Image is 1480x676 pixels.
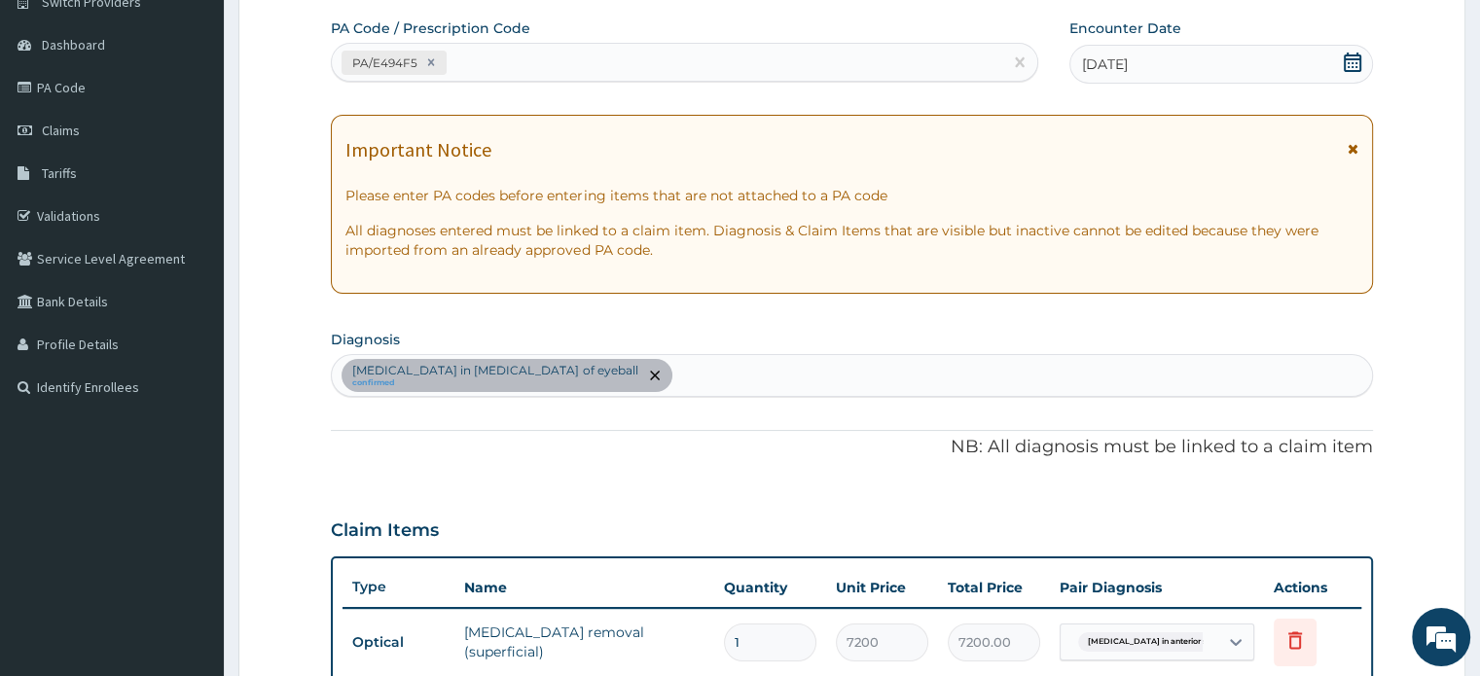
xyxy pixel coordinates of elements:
th: Total Price [938,568,1050,607]
h1: Important Notice [345,139,491,160]
textarea: Type your message and hit 'Enter' [10,461,371,529]
td: Optical [343,624,454,660]
td: [MEDICAL_DATA] removal (superficial) [454,613,713,671]
img: d_794563401_company_1708531726252_794563401 [36,97,79,146]
label: Encounter Date [1069,18,1181,38]
th: Unit Price [826,568,938,607]
span: [MEDICAL_DATA] in anterior segme... [1078,632,1245,652]
p: [MEDICAL_DATA] in [MEDICAL_DATA] of eyeball [352,363,637,378]
div: Chat with us now [101,109,327,134]
span: Claims [42,122,80,139]
p: All diagnoses entered must be linked to a claim item. Diagnosis & Claim Items that are visible bu... [345,221,1357,260]
span: Dashboard [42,36,105,53]
p: Please enter PA codes before entering items that are not attached to a PA code [345,186,1357,205]
th: Quantity [714,568,826,607]
p: NB: All diagnosis must be linked to a claim item [331,435,1372,460]
label: PA Code / Prescription Code [331,18,530,38]
h3: Claim Items [331,520,439,542]
th: Actions [1264,568,1361,607]
span: We're online! [113,210,269,407]
small: confirmed [352,378,637,388]
th: Name [454,568,713,607]
th: Pair Diagnosis [1050,568,1264,607]
span: remove selection option [646,367,664,384]
div: Minimize live chat window [319,10,366,56]
span: [DATE] [1082,54,1128,74]
div: PA/E494F5 [346,52,420,74]
span: Tariffs [42,164,77,182]
label: Diagnosis [331,330,400,349]
th: Type [343,569,454,605]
